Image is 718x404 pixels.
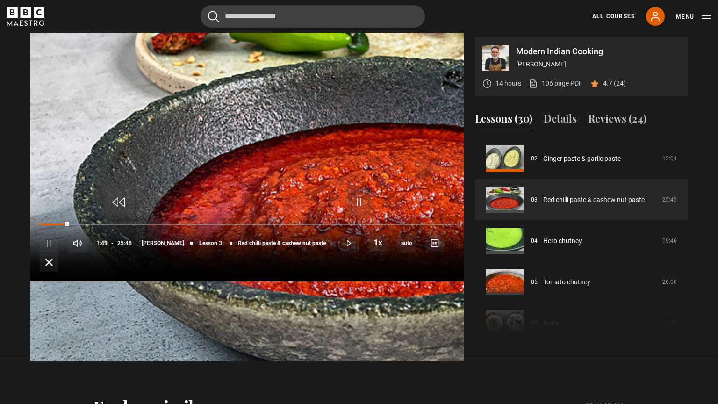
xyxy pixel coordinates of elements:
button: Fullscreen [40,253,58,272]
button: Captions [425,234,444,252]
span: Lesson 3 [199,240,222,246]
a: Herb chutney [543,236,582,246]
button: Submit the search query [208,11,219,22]
span: 1:49 [96,235,108,252]
button: Pause [40,234,58,252]
div: Current quality: 720p [397,234,416,252]
svg: BBC Maestro [7,7,44,26]
button: Next Lesson [340,234,359,252]
button: Mute [68,234,87,252]
span: 25:46 [117,235,132,252]
span: [PERSON_NAME] [142,240,184,246]
button: Playback Rate [369,233,388,252]
div: Progress Bar [40,224,454,225]
p: 14 hours [495,79,521,88]
a: Ginger paste & garlic paste [543,154,621,164]
button: Toggle navigation [676,12,711,22]
button: Reviews (24) [588,111,646,130]
video-js: Video Player [30,37,464,281]
a: Red chilli paste & cashew nut paste [543,195,645,205]
button: Lessons (30) [475,111,532,130]
a: 106 page PDF [529,79,582,88]
a: Tomato chutney [543,277,590,287]
p: 4.7 (24) [603,79,626,88]
span: Red chilli paste & cashew nut paste [238,240,326,246]
span: - [111,240,114,246]
a: All Courses [592,12,635,21]
button: Details [544,111,577,130]
input: Search [201,5,425,28]
span: auto [397,234,416,252]
p: Modern Indian Cooking [516,47,681,56]
p: [PERSON_NAME] [516,59,681,69]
